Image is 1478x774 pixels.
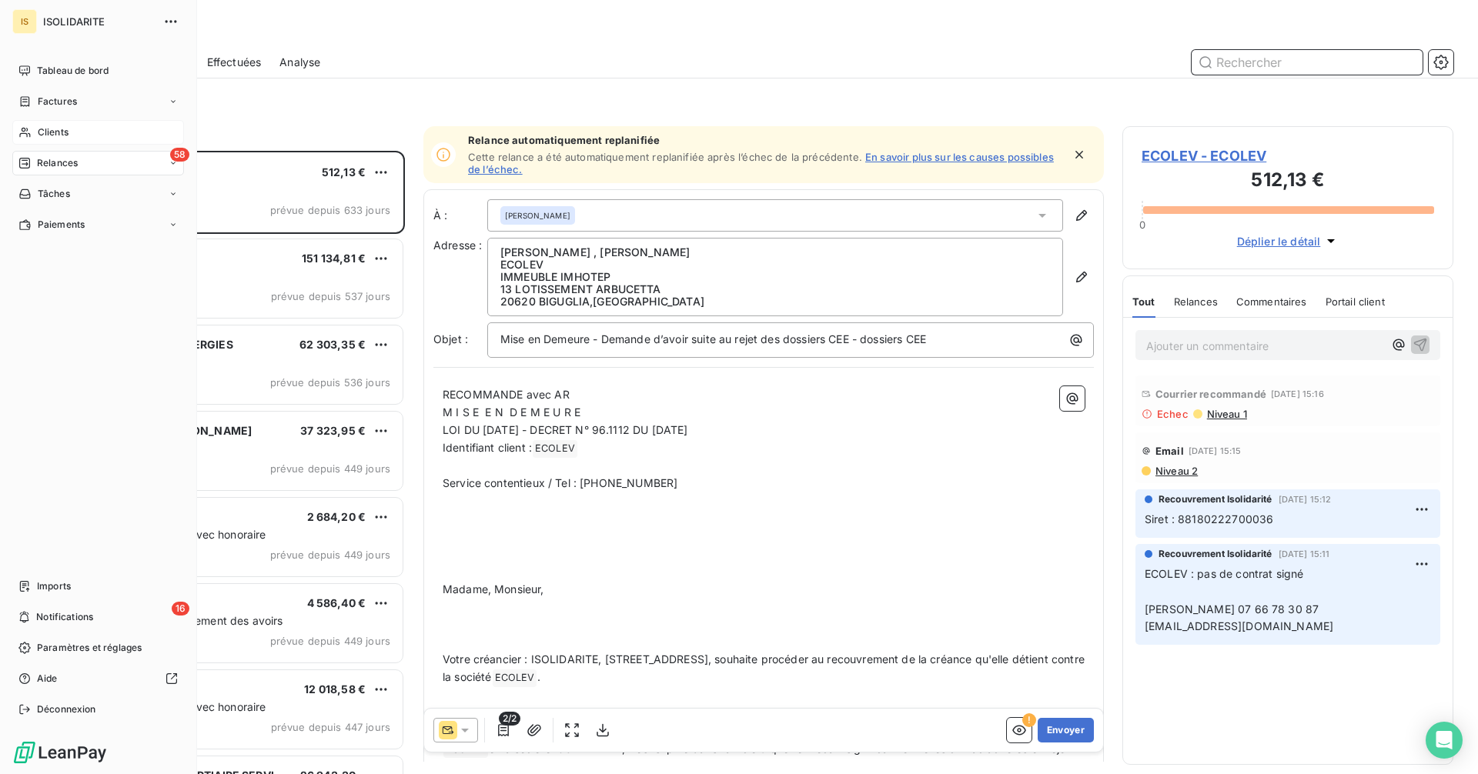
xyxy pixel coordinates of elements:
span: Effectuées [207,55,262,70]
span: Tâches [38,187,70,201]
p: IMMEUBLE IMHOTEP [500,271,1050,283]
span: Tout [1132,295,1155,308]
span: Aide [37,672,58,686]
span: Paiements [38,218,85,232]
span: [PERSON_NAME] [505,210,570,221]
span: Adresse : [433,239,482,252]
span: prévue depuis 449 jours [270,635,390,647]
span: Mise en Demeure - Demande d’avoir suite au rejet des dossiers CEE - dossiers CEE [500,332,926,345]
div: IS [12,9,37,34]
span: [EMAIL_ADDRESS][DOMAIN_NAME] [1145,619,1333,632]
button: Envoyer [1038,718,1094,742]
label: À : [433,208,487,223]
span: prévue depuis 449 jours [270,549,390,561]
span: Courrier recommandé [1155,388,1266,400]
span: Service contentieux / Tel : [PHONE_NUMBER] [443,476,677,489]
span: Factures [38,95,77,108]
span: RECOMMANDE avec AR [443,388,570,401]
span: Recouvrement Isolidarité [1159,492,1272,506]
span: M I S E E N D E M E U R E [443,405,580,419]
span: 2/2 [499,712,520,726]
button: Déplier le détail [1232,232,1344,250]
span: Déplier le détail [1237,233,1321,249]
span: Déconnexion [37,702,96,716]
span: 0 [1139,219,1145,231]
span: Clients [38,125,69,139]
span: 151 134,81 € [302,252,366,265]
span: Paramètres et réglages [37,641,142,655]
span: Objet : [433,332,468,345]
span: ISOLIDARITE [43,15,154,28]
span: prévue depuis 449 jours [270,462,390,475]
span: Email [1155,445,1184,457]
span: 58 [170,148,189,162]
span: Tableau de bord [37,64,109,78]
span: 37 323,95 € [300,424,366,437]
span: Siret : 88180222700036 [1145,512,1273,525]
a: En savoir plus sur les causes possibles de l’échec. [468,151,1054,175]
div: grid [74,151,405,774]
span: 512,13 € [322,165,366,178]
span: ECOLEV - ECOLEV [1142,145,1434,166]
span: Identifiant client : [443,441,532,454]
span: Notifications [36,610,93,624]
span: 62 303,35 € [299,338,366,351]
span: Relances [1174,295,1218,308]
div: Open Intercom Messenger [1426,722,1463,759]
p: [PERSON_NAME] , [PERSON_NAME] [500,246,1050,259]
span: prévue depuis 537 jours [271,290,390,302]
span: Cette relance a été automatiquement replanifiée après l’échec de la précédente. [468,151,862,163]
span: [DATE] 15:15 [1189,446,1242,455]
p: 13 LOTISSEMENT ARBUCETTA [500,283,1050,295]
span: prévue depuis 633 jours [270,204,390,216]
input: Rechercher [1192,50,1423,75]
span: 2 684,20 € [307,510,366,523]
span: Recouvrement Isolidarité [1159,547,1272,561]
span: [DATE] 15:12 [1279,495,1332,504]
span: . [537,670,540,683]
span: ECOLEV [493,669,537,687]
span: Imports [37,579,71,593]
span: Niveau 1 [1205,408,1247,420]
span: Madame, Monsieur, [443,582,544,596]
span: Portail client [1326,295,1385,308]
span: 16 [172,602,189,616]
span: ECOLEV : pas de contrat signé [1145,567,1303,580]
img: Logo LeanPay [12,740,108,765]
span: Relances [37,156,78,170]
span: 12 018,58 € [304,682,366,696]
a: Aide [12,666,184,691]
span: Relance automatiquement replanifiée [468,134,1062,146]
p: ECOLEV [500,259,1050,271]
span: [PERSON_NAME] 07 66 78 30 87 [1145,602,1319,616]
span: Niveau 2 [1154,465,1198,477]
span: Analyse [279,55,320,70]
span: Votre créancier : ISOLIDARITE, [STREET_ADDRESS], souhaite procéder au recouvrement de la créance ... [443,652,1088,683]
h3: 512,13 € [1142,166,1434,197]
span: [DATE] 15:11 [1279,549,1330,559]
span: prévue depuis 536 jours [270,376,390,389]
span: 4 586,40 € [307,596,366,609]
span: [DATE] 15:16 [1271,389,1324,399]
p: 20620 BIGUGLIA , [GEOGRAPHIC_DATA] [500,295,1050,308]
span: Commentaires [1236,295,1307,308]
span: ECOLEV [533,440,577,458]
span: LOI DU [DATE] - DECRET N° 96.1112 DU [DATE] [443,423,687,436]
span: Echec [1157,408,1189,420]
span: prévue depuis 447 jours [271,721,390,733]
